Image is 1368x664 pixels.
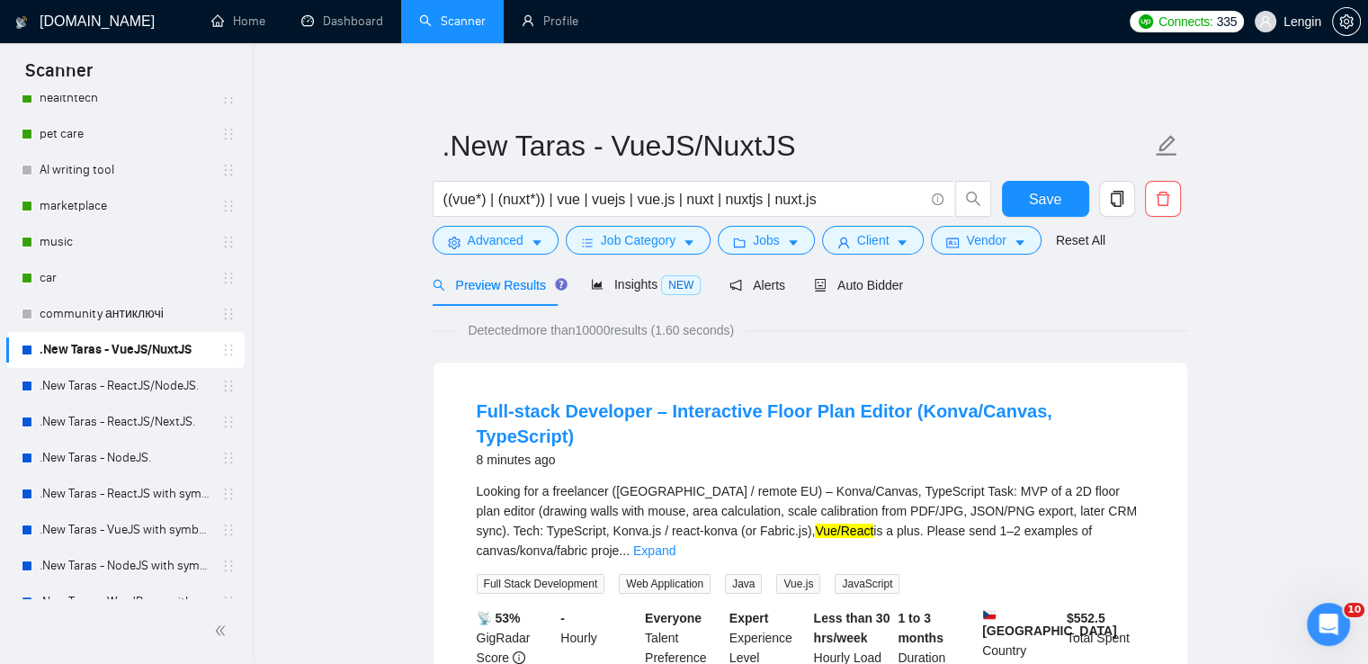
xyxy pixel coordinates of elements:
span: holder [221,91,236,105]
span: caret-down [896,236,908,249]
span: area-chart [591,278,604,291]
b: $ 552.5 [1067,611,1105,625]
span: holder [221,595,236,609]
input: Search Freelance Jobs... [443,188,924,211]
button: idcardVendorcaret-down [931,226,1041,255]
a: .New Taras - VueJS/NuxtJS [40,332,210,368]
a: Reset All [1056,230,1105,250]
button: copy [1099,181,1135,217]
a: searchScanner [419,13,486,29]
button: folderJobscaret-down [718,226,815,255]
span: holder [221,487,236,501]
span: edit [1155,134,1178,157]
button: Save [1002,181,1089,217]
span: info-circle [513,651,525,664]
span: Connects: [1158,12,1212,31]
button: settingAdvancedcaret-down [433,226,559,255]
a: healthtech [40,80,210,116]
b: 📡 53% [477,611,521,625]
span: Full Stack Development [477,574,605,594]
span: NEW [661,275,701,295]
span: setting [448,236,460,249]
span: holder [221,559,236,573]
img: 🇨🇿 [983,608,996,621]
a: .New Taras - ReactJS with symbols [40,476,210,512]
a: car [40,260,210,296]
img: logo [15,8,28,37]
span: folder [733,236,746,249]
b: Everyone [645,611,702,625]
span: Alerts [729,278,785,292]
span: caret-down [1014,236,1026,249]
a: marketplace [40,188,210,224]
span: idcard [946,236,959,249]
span: user [837,236,850,249]
mark: Vue/React [815,524,873,538]
button: search [955,181,991,217]
a: .New Taras - ReactJS/NodeJS. [40,368,210,404]
b: - [560,611,565,625]
span: Insights [591,277,701,292]
div: Tooltip anchor [553,276,569,292]
div: Looking for a freelancer ([GEOGRAPHIC_DATA] / remote EU) – Konva/Canvas, TypeScript Task: MVP of ... [477,481,1144,561]
a: .New Taras - NodeJS with symbols [40,548,210,584]
a: .New Taras - WordPress with symbols [40,584,210,620]
a: pet care [40,116,210,152]
span: copy [1100,191,1134,207]
img: upwork-logo.png [1139,14,1153,29]
button: barsJob Categorycaret-down [566,226,711,255]
span: holder [221,451,236,465]
a: .New Taras - NodeJS. [40,440,210,476]
span: Detected more than 10000 results (1.60 seconds) [455,320,747,340]
span: bars [581,236,594,249]
span: Job Category [601,230,675,250]
iframe: Intercom live chat [1307,603,1350,646]
button: setting [1332,7,1361,36]
span: delete [1146,191,1180,207]
input: Scanner name... [443,123,1151,168]
span: info-circle [932,193,943,205]
a: .New Taras - ReactJS/NextJS. [40,404,210,440]
span: holder [221,415,236,429]
a: community антиключі [40,296,210,332]
span: Client [857,230,890,250]
span: user [1259,15,1272,28]
span: search [956,191,990,207]
div: 8 minutes ago [477,449,1144,471]
span: robot [814,279,827,292]
b: [GEOGRAPHIC_DATA] [982,608,1117,638]
span: holder [221,307,236,321]
a: dashboardDashboard [301,13,383,29]
span: Java [725,574,762,594]
a: homeHome [211,13,265,29]
span: holder [221,343,236,357]
span: Scanner [11,58,107,95]
span: 10 [1344,603,1364,617]
a: AI writing tool [40,152,210,188]
b: Expert [729,611,769,625]
b: Less than 30 hrs/week [814,611,890,645]
button: delete [1145,181,1181,217]
span: holder [221,271,236,285]
span: caret-down [531,236,543,249]
span: Advanced [468,230,523,250]
span: holder [221,379,236,393]
span: caret-down [683,236,695,249]
span: Jobs [753,230,780,250]
a: Full-stack Developer – Interactive Floor Plan Editor (Konva/Canvas, TypeScript) [477,401,1052,446]
span: 335 [1216,12,1236,31]
span: holder [221,127,236,141]
button: userClientcaret-down [822,226,925,255]
span: ... [619,543,630,558]
a: .New Taras - VueJS with symbols [40,512,210,548]
span: double-left [214,622,232,640]
a: userProfile [522,13,578,29]
span: holder [221,163,236,177]
b: 1 to 3 months [898,611,943,645]
span: setting [1333,14,1360,29]
span: Vendor [966,230,1006,250]
a: setting [1332,14,1361,29]
a: music [40,224,210,260]
a: Expand [633,543,675,558]
span: notification [729,279,742,292]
